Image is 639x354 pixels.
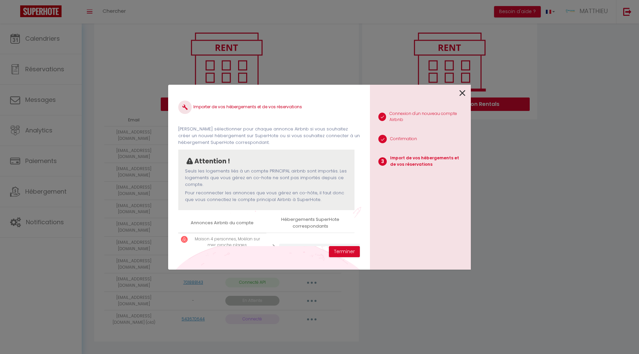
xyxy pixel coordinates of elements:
p: [PERSON_NAME] sélectionner pour chaque annonce Airbnb si vous souhaitez créer un nouvel hébergeme... [178,126,360,146]
p: Connexion d'un nouveau compte Airbnb [389,111,465,123]
p: Confirmation [390,136,417,142]
p: Seuls les logements liés à un compte PRINCIPAL airbnb sont importés. Les logements que vous gérez... [185,168,348,188]
p: Import de vos hébergements et de vos réservations [390,155,465,168]
p: Attention ! [194,156,230,166]
h4: Importer de vos hébergements et de vos réservations [178,101,360,114]
th: Hébergements SuperHote correspondants [266,213,354,233]
span: 3 [378,157,387,166]
p: Pour reconnecter les annonces que vous gérez en co-hôte, il faut donc que vous connectiez le comp... [185,190,348,203]
button: Ouvrir le widget de chat LiveChat [5,3,26,23]
button: Terminer [329,246,360,258]
th: Annonces Airbnb du compte [178,213,266,233]
p: Maison 4 personnes, Moëlan sur mer, proche plages [191,236,264,249]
